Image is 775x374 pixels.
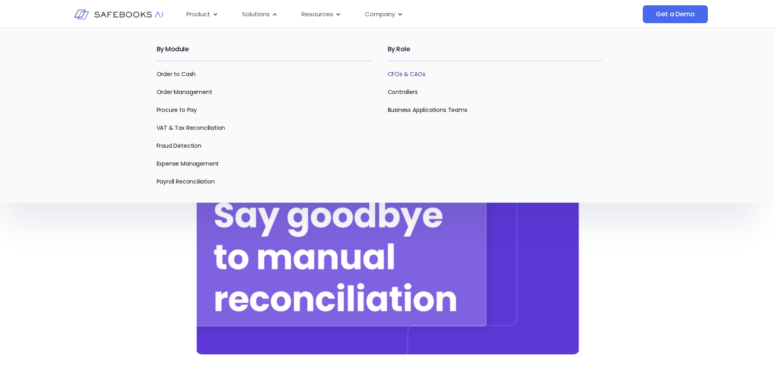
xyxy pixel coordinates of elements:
span: Resources [301,10,333,19]
a: Expense Management [157,160,219,168]
h2: By Module [157,38,371,61]
a: Fraud Detection [157,142,201,150]
a: Payroll Reconciliation [157,177,215,186]
div: Menu Toggle [180,7,561,22]
a: Order to Cash [157,70,196,78]
span: Get a Demo [656,10,694,18]
h2: By Role [388,38,603,61]
a: Procure to Pay [157,106,197,114]
a: Controllers [388,88,418,96]
a: Business Applications Teams [388,106,467,114]
a: Get a Demo [643,5,707,23]
a: VAT & Tax Reconciliation [157,124,225,132]
a: CFOs & CAOs [388,70,426,78]
span: Solutions [242,10,270,19]
a: Order Management [157,88,212,96]
img: a purple square with the words say goodbye to manual recondation [196,160,580,354]
nav: Menu [180,7,561,22]
span: Product [186,10,210,19]
span: Company [365,10,395,19]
